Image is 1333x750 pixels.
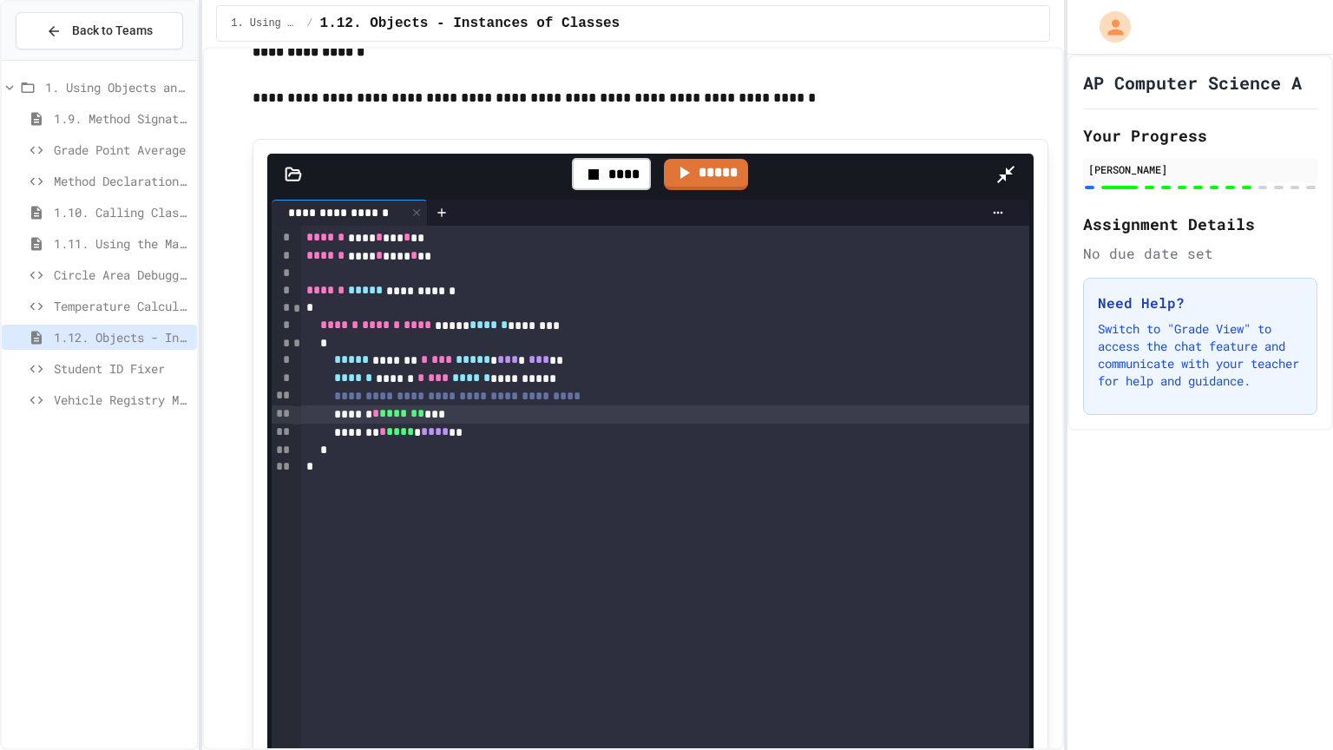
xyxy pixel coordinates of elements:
[72,22,153,40] span: Back to Teams
[1081,7,1135,47] div: My Account
[320,13,621,34] span: 1.12. Objects - Instances of Classes
[1083,212,1317,236] h2: Assignment Details
[16,12,183,49] button: Back to Teams
[54,266,190,284] span: Circle Area Debugger
[54,203,190,221] span: 1.10. Calling Class Methods
[1083,243,1317,264] div: No due date set
[54,359,190,378] span: Student ID Fixer
[1083,123,1317,148] h2: Your Progress
[306,16,312,30] span: /
[54,109,190,128] span: 1.9. Method Signatures
[54,172,190,190] span: Method Declaration Helper
[54,141,190,159] span: Grade Point Average
[45,78,190,96] span: 1. Using Objects and Methods
[54,328,190,346] span: 1.12. Objects - Instances of Classes
[54,297,190,315] span: Temperature Calculator Helper
[54,391,190,409] span: Vehicle Registry Manager
[1083,70,1302,95] h1: AP Computer Science A
[1098,320,1303,390] p: Switch to "Grade View" to access the chat feature and communicate with your teacher for help and ...
[1088,161,1312,177] div: [PERSON_NAME]
[54,234,190,253] span: 1.11. Using the Math Class
[231,16,299,30] span: 1. Using Objects and Methods
[1098,293,1303,313] h3: Need Help?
